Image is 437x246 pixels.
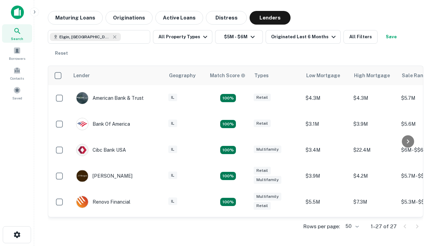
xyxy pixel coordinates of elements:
[302,111,350,137] td: $3.1M
[10,76,24,81] span: Contacts
[302,215,350,241] td: $2.2M
[76,144,126,156] div: Cibc Bank USA
[350,163,398,189] td: $4.2M
[165,66,206,85] th: Geography
[48,11,103,25] button: Maturing Loans
[403,169,437,202] iframe: Chat Widget
[2,44,32,63] a: Borrowers
[69,66,165,85] th: Lender
[59,34,111,40] span: Elgin, [GEOGRAPHIC_DATA], [GEOGRAPHIC_DATA]
[168,197,177,205] div: IL
[302,85,350,111] td: $4.3M
[169,71,196,80] div: Geography
[206,66,250,85] th: Capitalize uses an advanced AI algorithm to match your search with the best lender. The match sco...
[350,111,398,137] td: $3.9M
[350,66,398,85] th: High Mortgage
[168,172,177,179] div: IL
[343,30,378,44] button: All Filters
[350,215,398,241] td: $3.1M
[254,146,281,153] div: Multifamily
[51,46,72,60] button: Reset
[76,92,88,104] img: picture
[2,64,32,82] a: Contacts
[215,30,263,44] button: $5M - $6M
[350,137,398,163] td: $22.4M
[254,193,281,201] div: Multifamily
[11,5,24,19] img: capitalize-icon.png
[343,221,360,231] div: 50
[254,94,271,101] div: Retail
[350,85,398,111] td: $4.3M
[271,33,338,41] div: Originated Last 6 Months
[350,189,398,215] td: $7.3M
[210,72,244,79] h6: Match Score
[354,71,390,80] div: High Mortgage
[250,11,291,25] button: Lenders
[220,146,236,154] div: Matching Properties: 4, hasApolloMatch: undefined
[9,56,25,61] span: Borrowers
[210,72,245,79] div: Capitalize uses an advanced AI algorithm to match your search with the best lender. The match sco...
[371,222,397,231] p: 1–27 of 27
[206,11,247,25] button: Distress
[2,84,32,102] a: Saved
[12,95,22,101] span: Saved
[2,24,32,43] a: Search
[250,66,302,85] th: Types
[76,92,144,104] div: American Bank & Trust
[76,170,88,182] img: picture
[11,36,23,41] span: Search
[105,11,153,25] button: Originations
[254,202,271,210] div: Retail
[302,66,350,85] th: Low Mortgage
[220,172,236,180] div: Matching Properties: 4, hasApolloMatch: undefined
[153,30,212,44] button: All Property Types
[168,120,177,127] div: IL
[254,120,271,127] div: Retail
[302,189,350,215] td: $5.5M
[220,120,236,128] div: Matching Properties: 4, hasApolloMatch: undefined
[220,94,236,102] div: Matching Properties: 7, hasApolloMatch: undefined
[303,222,340,231] p: Rows per page:
[302,137,350,163] td: $3.4M
[254,167,271,175] div: Retail
[76,118,130,130] div: Bank Of America
[168,146,177,153] div: IL
[76,196,88,208] img: picture
[76,118,88,130] img: picture
[168,94,177,101] div: IL
[266,30,341,44] button: Originated Last 6 Months
[254,71,269,80] div: Types
[380,30,402,44] button: Save your search to get updates of matches that match your search criteria.
[76,170,132,182] div: [PERSON_NAME]
[76,144,88,156] img: picture
[76,196,130,208] div: Renovo Financial
[73,71,90,80] div: Lender
[306,71,340,80] div: Low Mortgage
[254,176,281,184] div: Multifamily
[220,198,236,206] div: Matching Properties: 4, hasApolloMatch: undefined
[155,11,203,25] button: Active Loans
[302,163,350,189] td: $3.9M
